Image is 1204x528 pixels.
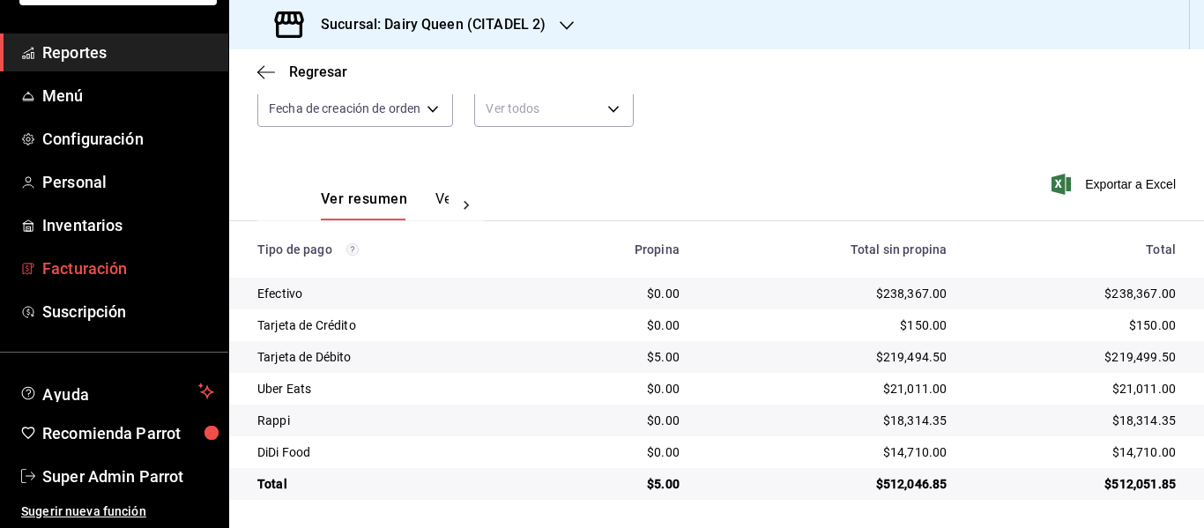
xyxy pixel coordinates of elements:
button: Ver pagos [435,190,502,220]
span: Configuración [42,127,214,151]
div: Rappi [257,412,523,429]
div: $512,051.85 [975,475,1176,493]
div: $0.00 [551,443,680,461]
div: DiDi Food [257,443,523,461]
span: Super Admin Parrot [42,465,214,488]
div: Propina [551,242,680,257]
div: Total [257,475,523,493]
span: Recomienda Parrot [42,421,214,445]
span: Suscripción [42,300,214,323]
button: Exportar a Excel [1055,174,1176,195]
span: Menú [42,84,214,108]
div: $5.00 [551,348,680,366]
span: Reportes [42,41,214,64]
div: $14,710.00 [975,443,1176,461]
div: navigation tabs [321,190,449,220]
span: Ayuda [42,381,191,402]
div: $0.00 [551,285,680,302]
div: $219,499.50 [975,348,1176,366]
div: $0.00 [551,412,680,429]
div: $150.00 [708,316,947,334]
span: Personal [42,170,214,194]
div: $219,494.50 [708,348,947,366]
div: $0.00 [551,380,680,398]
span: Inventarios [42,213,214,237]
div: Tarjeta de Crédito [257,316,523,334]
span: Sugerir nueva función [21,502,214,521]
div: $0.00 [551,316,680,334]
div: $18,314.35 [708,412,947,429]
span: Facturación [42,257,214,280]
div: Ver todos [474,90,634,127]
div: Total sin propina [708,242,947,257]
div: $238,367.00 [975,285,1176,302]
button: Ver resumen [321,190,407,220]
span: Fecha de creación de orden [269,100,420,117]
svg: Los pagos realizados con Pay y otras terminales son montos brutos. [346,243,359,256]
div: Total [975,242,1176,257]
div: Tarjeta de Débito [257,348,523,366]
div: $5.00 [551,475,680,493]
div: $238,367.00 [708,285,947,302]
div: $512,046.85 [708,475,947,493]
div: $21,011.00 [708,380,947,398]
span: Regresar [289,63,347,80]
div: Efectivo [257,285,523,302]
button: Regresar [257,63,347,80]
div: $21,011.00 [975,380,1176,398]
div: $150.00 [975,316,1176,334]
div: Tipo de pago [257,242,523,257]
div: Uber Eats [257,380,523,398]
div: $18,314.35 [975,412,1176,429]
div: $14,710.00 [708,443,947,461]
h3: Sucursal: Dairy Queen (CITADEL 2) [307,14,546,35]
